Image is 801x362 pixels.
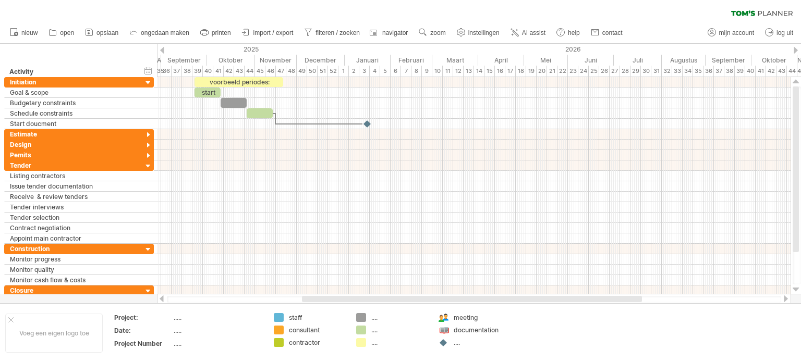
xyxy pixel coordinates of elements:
div: Estimate [10,129,137,139]
div: 24 [578,66,589,77]
div: 37 [172,66,182,77]
span: ongedaan maken [141,29,189,36]
div: 11 [443,66,453,77]
div: .... [454,338,511,347]
div: 29 [630,66,641,77]
div: 19 [526,66,537,77]
div: 39 [735,66,745,77]
div: 7 [401,66,411,77]
span: help [568,29,580,36]
div: 3 [359,66,370,77]
div: 2 [349,66,359,77]
a: zoom [416,26,448,40]
div: November 2025 [255,55,297,66]
a: open [46,26,77,40]
div: 30 [641,66,651,77]
div: 40 [745,66,756,77]
div: 41 [756,66,766,77]
div: .... [371,338,428,347]
div: Februari 2026 [391,55,432,66]
div: Listing contractors [10,171,137,181]
div: 17 [505,66,516,77]
span: open [60,29,74,36]
div: .... [371,326,428,334]
div: 37 [714,66,724,77]
div: 23 [568,66,578,77]
div: 1 [338,66,349,77]
div: September 2026 [706,55,751,66]
div: 52 [328,66,338,77]
div: Receive & review tenders [10,192,137,202]
div: Closure [10,285,137,295]
div: Schedule constraints [10,108,137,118]
div: Project Number [114,339,172,348]
span: filteren / zoeken [315,29,360,36]
div: 36 [161,66,172,77]
div: Tender [10,160,137,170]
div: contractor [289,338,346,347]
div: 21 [547,66,557,77]
a: filteren / zoeken [301,26,363,40]
div: 38 [724,66,735,77]
div: 34 [683,66,693,77]
div: 26 [599,66,610,77]
div: Initiation [10,77,137,87]
div: 48 [286,66,297,77]
div: Contract negotiation [10,223,137,233]
div: consultant [289,326,346,334]
div: 18 [516,66,526,77]
div: 20 [537,66,547,77]
div: 12 [453,66,464,77]
div: Monitor progress [10,254,137,264]
div: Oktober 2026 [751,55,797,66]
div: 51 [318,66,328,77]
div: 50 [307,66,318,77]
div: 15 [484,66,495,77]
a: help [554,26,583,40]
div: 32 [662,66,672,77]
div: Voeg een eigen logo toe [5,314,103,353]
div: Augustus 2026 [662,55,706,66]
div: Oktober 2025 [207,55,255,66]
div: 6 [391,66,401,77]
div: 25 [589,66,599,77]
div: 8 [411,66,422,77]
div: April 2026 [478,55,524,66]
div: Juni 2026 [568,55,614,66]
div: 14 [474,66,484,77]
div: ..... [174,313,261,322]
span: printen [212,29,231,36]
div: Construction [10,244,137,254]
div: 49 [297,66,307,77]
div: 42 [766,66,776,77]
div: Activity [9,67,137,77]
div: Januari 2026 [345,55,391,66]
div: 42 [224,66,234,77]
div: Maart 2026 [432,55,478,66]
div: 46 [265,66,276,77]
div: 44 [245,66,255,77]
a: AI assist [508,26,549,40]
a: opslaan [82,26,122,40]
div: Tender selection [10,213,137,222]
div: start [195,88,221,97]
div: 40 [203,66,213,77]
div: 13 [464,66,474,77]
span: log uit [776,29,793,36]
a: instellingen [454,26,503,40]
div: Goal & scope [10,88,137,97]
div: 43 [776,66,787,77]
div: 31 [651,66,662,77]
div: Monitor quality [10,265,137,274]
a: import / export [239,26,297,40]
div: 16 [495,66,505,77]
div: September 2025 [161,55,207,66]
div: 45 [255,66,265,77]
div: Monitor cash flow & costs [10,275,137,285]
span: opslaan [96,29,118,36]
div: 28 [620,66,630,77]
div: Mei 2026 [524,55,568,66]
span: import / export [253,29,294,36]
div: 4 [370,66,380,77]
div: Design [10,140,137,149]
